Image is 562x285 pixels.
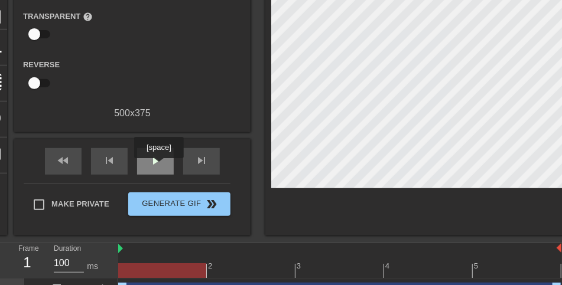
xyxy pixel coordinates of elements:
div: Frame [9,243,45,277]
span: Generate Gif [133,197,226,211]
div: 4 [385,260,392,272]
label: Transparent [23,11,93,22]
label: Duration [54,245,81,252]
label: Reverse [23,59,60,71]
button: Generate Gif [128,192,230,216]
div: 3 [297,260,303,272]
span: double_arrow [205,197,219,211]
div: 2 [208,260,215,272]
span: fast_rewind [56,153,70,168]
span: play_arrow [148,153,163,168]
img: bound-end.png [557,243,561,253]
div: 5 [474,260,480,272]
div: 500 x 375 [14,106,251,120]
span: skip_previous [102,153,116,168]
span: skip_next [194,153,209,168]
span: Make Private [51,198,109,210]
span: help [83,12,93,22]
div: 1 [18,252,36,273]
div: ms [87,260,98,273]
